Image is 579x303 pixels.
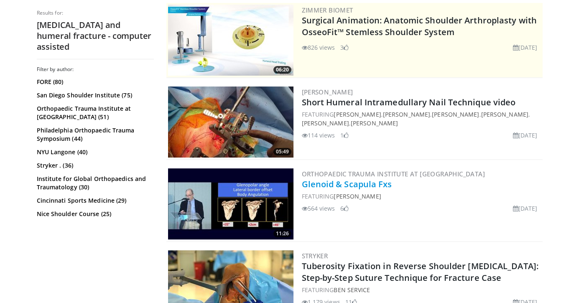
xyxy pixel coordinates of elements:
[302,110,541,127] div: FEATURING , , , , ,
[302,285,541,294] div: FEATURING
[37,175,152,191] a: Institute for Global Orthopaedics and Traumatology (30)
[432,110,479,118] a: [PERSON_NAME]
[37,78,152,86] a: FORE (80)
[481,110,528,118] a: [PERSON_NAME]
[37,104,152,121] a: Orthopaedic Trauma Institute at [GEOGRAPHIC_DATA] (51)
[302,204,335,213] li: 564 views
[168,168,293,239] img: 43757a2f-e0bc-4a24-8baa-c5f9a59e3f84.300x170_q85_crop-smart_upscale.jpg
[273,148,291,155] span: 05:49
[37,20,154,52] h2: [MEDICAL_DATA] and humeral fracture - computer assisted
[302,97,516,108] a: Short Humeral Intramedullary Nail Technique video
[340,204,349,213] li: 6
[168,87,293,158] img: ea7069ef-e8d3-4530-ab91-e3aa5c7c291a.300x170_q85_crop-smart_upscale.jpg
[513,43,538,52] li: [DATE]
[37,161,152,170] a: Stryker . (36)
[273,66,291,74] span: 06:20
[37,66,154,73] h3: Filter by author:
[302,192,541,201] div: FEATURING
[302,88,353,96] a: [PERSON_NAME]
[302,252,328,260] a: Stryker
[340,43,349,52] li: 3
[273,230,291,237] span: 11:26
[334,110,381,118] a: [PERSON_NAME]
[168,5,293,76] img: 84e7f812-2061-4fff-86f6-cdff29f66ef4.300x170_q85_crop-smart_upscale.jpg
[302,6,353,14] a: Zimmer Biomet
[302,131,335,140] li: 114 views
[37,10,154,16] p: Results for:
[302,260,539,283] a: Tuberosity Fixation in Reverse Shoulder [MEDICAL_DATA]: Step-by-Step Suture Technique for Fractur...
[351,119,398,127] a: [PERSON_NAME]
[513,131,538,140] li: [DATE]
[334,192,381,200] a: [PERSON_NAME]
[37,210,152,218] a: Nice Shoulder Course (25)
[302,43,335,52] li: 826 views
[168,87,293,158] a: 05:49
[302,15,537,38] a: Surgical Animation: Anatomic Shoulder Arthroplasty with OsseoFit™ Stemless Shoulder System
[37,91,152,99] a: San Diego Shoulder Institute (75)
[168,5,293,76] a: 06:20
[302,170,485,178] a: Orthopaedic Trauma Institute at [GEOGRAPHIC_DATA]
[302,178,392,190] a: Glenoid & Scapula Fxs
[37,148,152,156] a: NYU Langone (40)
[334,286,370,294] a: Ben Service
[168,168,293,239] a: 11:26
[37,196,152,205] a: Cincinnati Sports Medicine (29)
[37,126,152,143] a: Philadelphia Orthopaedic Trauma Symposium (44)
[383,110,430,118] a: [PERSON_NAME]
[340,131,349,140] li: 1
[302,119,349,127] a: [PERSON_NAME]
[513,204,538,213] li: [DATE]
